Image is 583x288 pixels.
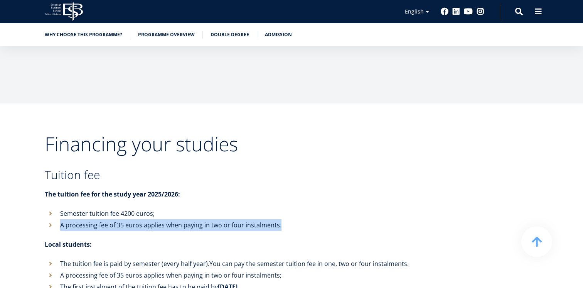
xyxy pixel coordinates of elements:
[477,8,484,15] a: Instagram
[209,259,409,268] span: You can pay the semester tuition fee in one, two or four instalments.
[9,107,85,114] span: MA in International Management
[265,31,292,39] a: Admission
[441,8,448,15] a: Facebook
[45,190,180,198] strong: The tuition fee for the study year 2025/2026:
[45,134,411,154] h2: Financing your studies
[45,208,411,219] li: Semester tuition fee 4200 euros;
[45,219,411,231] li: A processing fee of 35 euros applies when paying in two or four instalments.
[45,31,122,39] a: Why choose this programme?
[45,258,411,269] li: The tuition fee is paid by semester (every half year).
[45,240,92,249] strong: Local students:
[45,169,411,181] h3: Tuition fee
[211,31,249,39] a: Double Degree
[464,8,473,15] a: Youtube
[183,0,208,7] span: Last Name
[45,38,135,61] iframe: Embedded CTA
[2,108,7,113] input: MA in International Management
[138,31,195,39] a: Programme overview
[452,8,460,15] a: Linkedin
[45,269,411,281] li: A processing fee of 35 euros applies when paying in two or four instalments;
